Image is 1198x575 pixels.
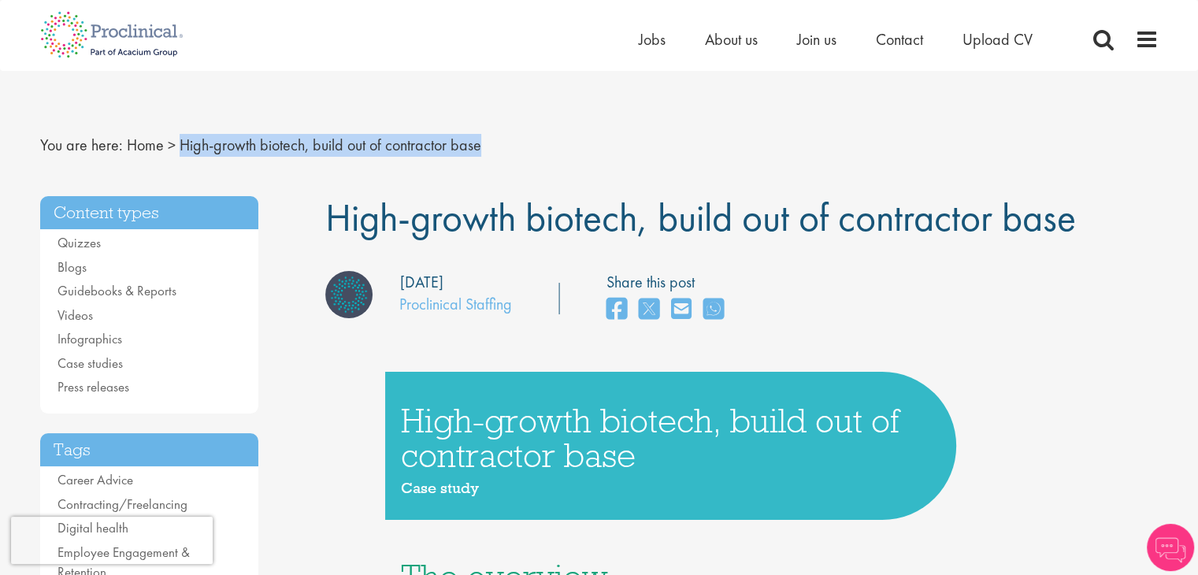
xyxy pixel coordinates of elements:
a: Case studies [57,354,123,372]
a: share on whats app [703,293,724,327]
img: Chatbot [1147,524,1194,571]
a: Upload CV [962,29,1033,50]
a: Guidebooks & Reports [57,282,176,299]
a: Contact [876,29,923,50]
a: Jobs [639,29,666,50]
label: Share this post [606,271,732,294]
a: share on facebook [606,293,627,327]
a: Career Advice [57,471,133,488]
h4: Case study [385,480,956,496]
a: breadcrumb link [127,135,164,155]
a: Join us [797,29,836,50]
a: share on twitter [639,293,659,327]
span: > [168,135,176,155]
a: Videos [57,306,93,324]
a: Proclinical Staffing [399,294,512,314]
h3: Tags [40,433,259,467]
img: Proclinical Staffing [325,271,373,318]
a: About us [705,29,758,50]
a: Contracting/Freelancing [57,495,187,513]
h3: Content types [40,196,259,230]
span: You are here: [40,135,123,155]
a: Press releases [57,378,129,395]
span: High-growth biotech, build out of contractor base [325,192,1076,243]
a: share on email [671,293,692,327]
iframe: reCAPTCHA [11,517,213,564]
a: Blogs [57,258,87,276]
div: [DATE] [400,271,443,294]
span: High-growth biotech, build out of contractor base [180,135,481,155]
h1: High-growth biotech, build out of contractor base [385,403,956,473]
a: Infographics [57,330,122,347]
a: Quizzes [57,234,101,251]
